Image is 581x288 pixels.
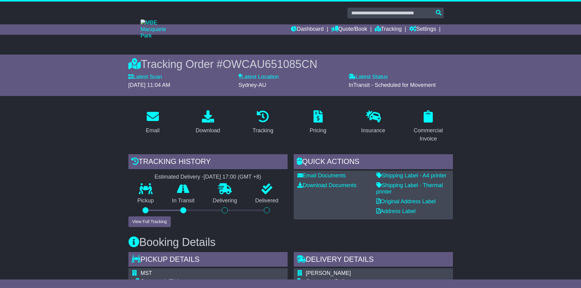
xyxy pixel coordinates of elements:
[128,197,163,204] p: Pickup
[192,108,224,137] a: Download
[128,82,170,88] span: [DATE] 11:04 AM
[291,24,324,35] a: Dashboard
[375,24,402,35] a: Tracking
[141,278,170,284] span: Commercial
[331,24,367,35] a: Quote/Book
[163,197,204,204] p: In Transit
[306,108,330,137] a: Pricing
[128,216,171,227] button: View Full Tracking
[404,108,453,145] a: Commercial Invoice
[142,108,163,137] a: Email
[146,126,160,135] div: Email
[223,58,317,70] span: OWCAU651085CN
[204,197,246,204] p: Delivering
[376,208,416,214] a: Address Label
[376,172,447,179] a: Shipping Label - A4 printer
[128,174,288,180] div: Estimated Delivery -
[128,74,162,80] label: Latest Scan
[306,278,449,285] div: Delivery
[310,126,326,135] div: Pricing
[246,197,288,204] p: Delivered
[204,174,261,180] div: [DATE] 17:00 (GMT +8)
[128,236,453,248] h3: Booking Details
[141,270,152,276] span: MST
[128,58,453,71] div: Tracking Order #
[141,20,177,39] img: MBE Macquarie Park
[409,24,436,35] a: Settings
[238,82,266,88] span: Sydney-AU
[195,126,220,135] div: Download
[238,74,279,80] label: Latest Location
[376,182,443,195] a: Shipping Label - Thermal printer
[128,154,288,171] div: Tracking history
[294,252,453,268] div: Delivery Details
[408,126,449,143] div: Commercial Invoice
[249,108,277,137] a: Tracking
[297,172,346,179] a: Email Documents
[376,198,436,204] a: Original Address Label
[349,74,388,80] label: Latest Status
[361,126,385,135] div: Insurance
[349,82,436,88] span: InTransit - Scheduled for Movement
[141,278,279,285] div: Pickup
[294,154,453,171] div: Quick Actions
[128,252,288,268] div: Pickup Details
[297,182,357,188] a: Download Documents
[357,108,389,137] a: Insurance
[306,278,335,284] span: Commercial
[253,126,273,135] div: Tracking
[306,270,351,276] span: [PERSON_NAME]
